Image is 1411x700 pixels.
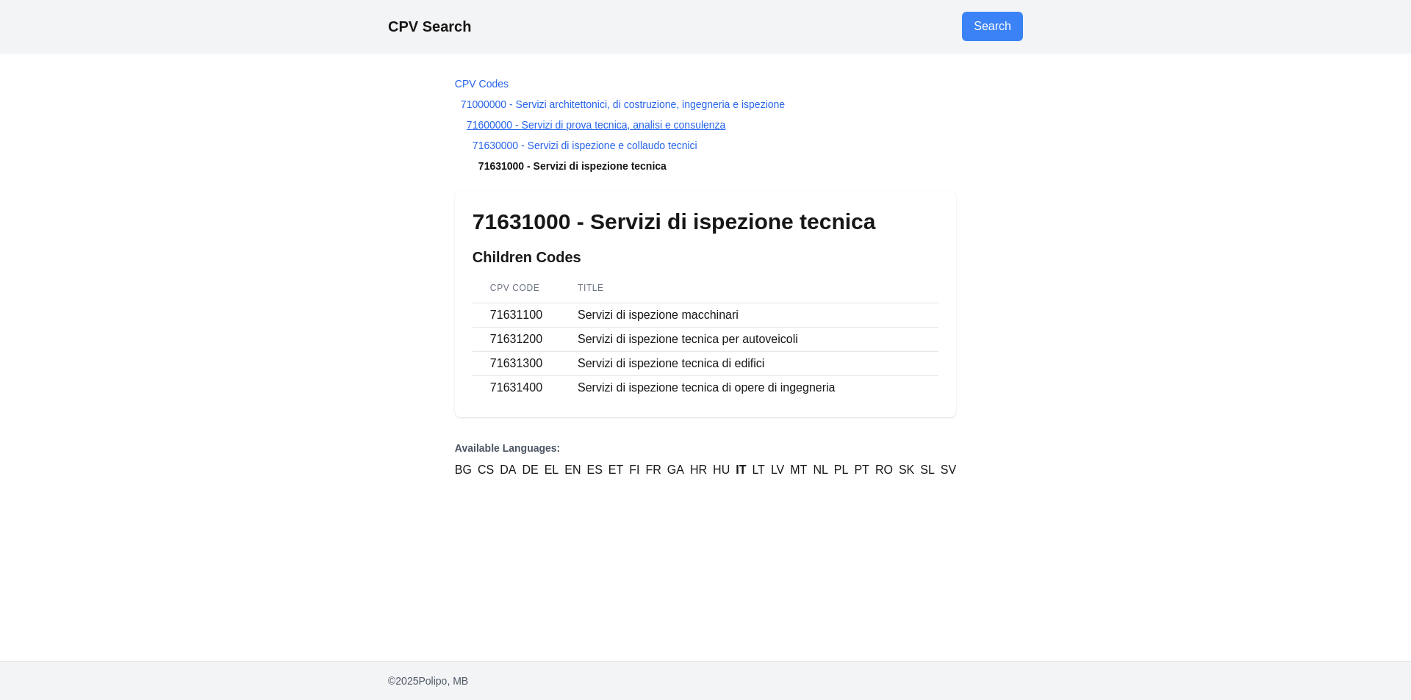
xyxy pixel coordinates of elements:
[560,303,938,328] td: Servizi di ispezione macchinari
[899,461,914,479] a: SK
[455,461,472,479] a: BG
[473,140,697,151] a: 71630000 - Servizi di ispezione e collaudo tecnici
[771,461,784,479] a: LV
[473,303,560,328] td: 71631100
[388,18,471,35] a: CPV Search
[790,461,807,479] a: MT
[455,78,509,90] a: CPV Codes
[941,461,956,479] a: SV
[667,461,684,479] a: GA
[388,674,1023,688] p: © 2025 Polipo, MB
[473,328,560,352] td: 71631200
[560,273,938,303] th: Title
[736,461,746,479] a: IT
[545,461,559,479] a: EL
[854,461,869,479] a: PT
[455,76,956,173] nav: Breadcrumb
[473,209,938,235] h1: 71631000 - Servizi di ispezione tecnica
[920,461,935,479] a: SL
[478,461,494,479] a: CS
[560,352,938,376] td: Servizi di ispezione tecnica di edifici
[500,461,516,479] a: DA
[713,461,730,479] a: HU
[629,461,639,479] a: FI
[560,376,938,400] td: Servizi di ispezione tecnica di opere di ingegneria
[587,461,603,479] a: ES
[455,159,956,173] li: 71631000 - Servizi di ispezione tecnica
[875,461,893,479] a: RO
[834,461,849,479] a: PL
[455,441,956,479] nav: Language Versions
[690,461,707,479] a: HR
[473,273,560,303] th: CPV Code
[473,376,560,400] td: 71631400
[813,461,827,479] a: NL
[608,461,623,479] a: ET
[455,441,956,455] p: Available Languages:
[473,247,938,267] h2: Children Codes
[752,461,764,479] a: LT
[473,352,560,376] td: 71631300
[560,328,938,352] td: Servizi di ispezione tecnica per autoveicoli
[522,461,538,479] a: DE
[467,119,726,131] a: 71600000 - Servizi di prova tecnica, analisi e consulenza
[564,461,581,479] a: EN
[962,12,1023,41] a: Go to search
[461,98,785,110] a: 71000000 - Servizi architettonici, di costruzione, ingegneria e ispezione
[646,461,661,479] a: FR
